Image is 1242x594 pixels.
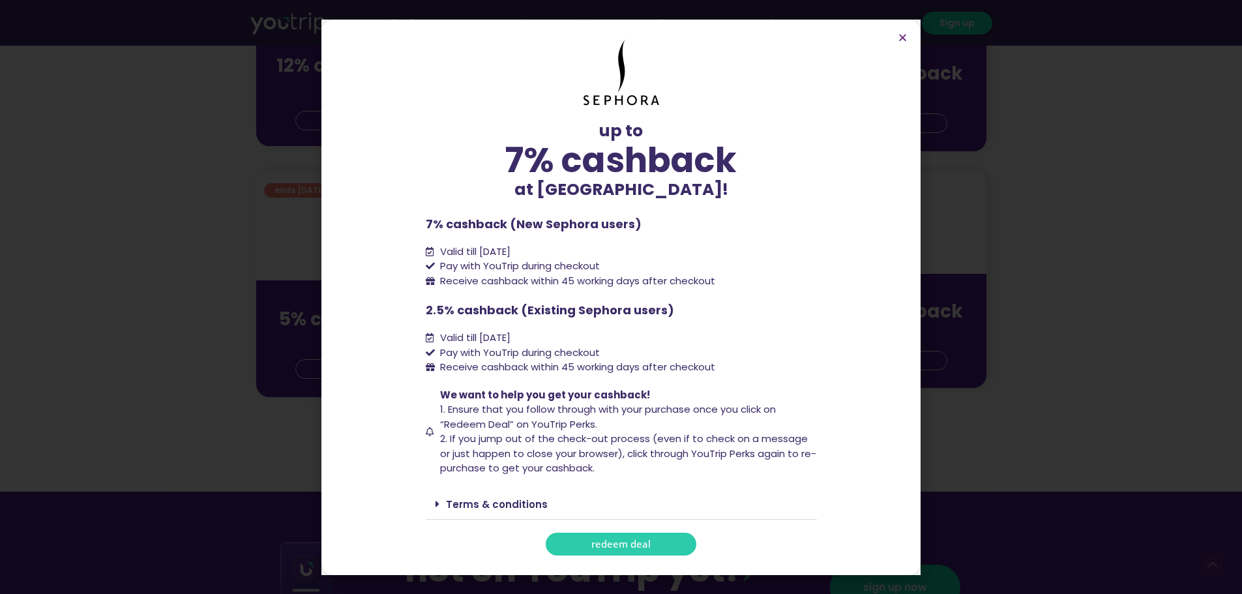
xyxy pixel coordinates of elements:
[426,301,817,319] p: 2.5% cashback (Existing Sephora users)
[440,274,715,288] span: Receive cashback within 45 working days after checkout
[440,432,816,475] span: 2. If you jump out of the check-out process (even if to check on a message or just happen to clos...
[437,259,600,274] span: Pay with YouTrip during checkout
[440,331,510,344] span: Valid till [DATE]
[426,489,817,520] div: Terms & conditions
[898,33,908,42] a: Close
[440,402,776,431] span: 1. Ensure that you follow through with your purchase once you click on “Redeem Deal” on YouTrip P...
[446,497,548,511] a: Terms & conditions
[426,215,817,233] p: 7% cashback (New Sephora users)
[437,346,600,361] span: Pay with YouTrip during checkout
[440,245,510,258] span: Valid till [DATE]
[546,533,696,556] a: redeem deal
[591,539,651,549] span: redeem deal
[426,119,817,202] div: up to at [GEOGRAPHIC_DATA]!
[440,388,650,402] span: We want to help you get your cashback!
[440,360,715,374] span: Receive cashback within 45 working days after checkout
[426,143,817,177] div: 7% cashback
